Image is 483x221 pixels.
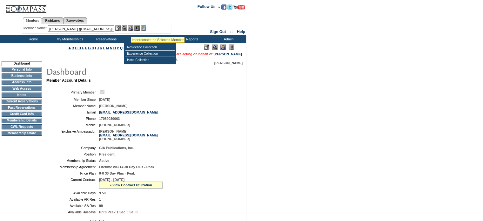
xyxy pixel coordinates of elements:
span: 1 [99,197,101,201]
a: Reservations [63,17,87,24]
a: K [100,46,102,50]
td: Vacation Collection [124,35,173,43]
img: b_calculator.gif [141,25,146,31]
a: Follow us on Twitter [227,6,232,10]
td: Available AR Res: [49,197,97,201]
span: 9.50 [99,191,106,195]
b: Member Account Details [46,78,91,83]
a: [PERSON_NAME] [214,52,242,56]
a: Subscribe to our YouTube Channel [233,6,245,10]
td: Mobile: [49,123,97,127]
span: Active [99,159,109,162]
td: Position: [49,152,97,156]
td: Membership Share [2,131,42,136]
a: N [110,46,112,50]
td: Price Plan: [49,171,97,175]
a: C [75,46,77,50]
td: Member Since: [49,98,97,101]
a: E [82,46,84,50]
img: b_edit.gif [115,25,121,31]
td: Notes [2,93,42,98]
a: [EMAIL_ADDRESS][DOMAIN_NAME] [99,110,158,114]
a: Sign Out [210,30,226,34]
a: I [95,46,96,50]
td: CWL Requests [2,124,42,129]
span: GIA Publications, Inc. [99,146,134,150]
span: [PERSON_NAME] [214,61,243,65]
span: [PERSON_NAME] [PHONE_NUMBER] [99,129,158,141]
a: P [117,46,119,50]
a: Become our fan on Facebook [221,6,226,10]
img: Become our fan on Facebook [221,4,226,10]
td: Business Info [2,73,42,79]
a: O [113,46,116,50]
img: pgTtlDashboard.gif [46,65,173,78]
td: Experience Collection [125,51,175,57]
span: 99 [99,204,103,208]
td: Hotel Collection [125,57,175,63]
span: [PHONE_NUMBER] [99,123,130,127]
td: Follow Us :: [198,4,220,11]
a: Members [23,17,42,24]
img: Impersonate [128,25,133,31]
td: Membership Details [2,118,42,123]
a: B [72,46,74,50]
td: Current Reservations [2,99,42,104]
img: Edit Mode [204,45,209,50]
a: F [85,46,87,50]
a: » View Contract Utilization [110,183,152,187]
a: G [88,46,91,50]
a: Q [120,46,123,50]
td: Personal Info [2,67,42,72]
a: J [97,46,99,50]
img: Log Concern/Member Elevation [229,45,234,50]
td: Available Days: [49,191,97,195]
span: You are acting on behalf of: [169,52,242,56]
a: D [78,46,81,50]
span: Lifetime v03.14 30 Day Plus - Peak [99,165,154,169]
img: View [122,25,127,31]
td: Admin [210,35,246,43]
a: [EMAIL_ADDRESS][DOMAIN_NAME] [99,133,158,137]
td: Member Name: [49,104,97,108]
span: 0-0 30 Day Plus - Peak [99,171,135,175]
td: Membership Status: [49,159,97,162]
td: Past Reservations [2,105,42,110]
span: President [99,152,115,156]
span: :: [230,30,233,34]
td: Reports [173,35,210,43]
td: Available SA Res: [49,204,97,208]
img: Reservations [134,25,140,31]
div: Member Name: [23,25,48,31]
span: Pri:0 Peak:1 Sec:0 Sel:0 [99,210,138,214]
img: Impersonate [220,45,226,50]
span: [PERSON_NAME] [99,104,127,108]
span: [DATE] [99,98,110,101]
td: Reservations [87,35,124,43]
a: A [69,46,71,50]
span: 17089030063 [99,117,120,121]
span: [DATE] - [DATE] [99,178,124,182]
td: Residence Collection [125,44,175,51]
img: View Mode [212,45,218,50]
td: Company: [49,146,97,150]
td: Home [14,35,51,43]
td: Address Info [2,80,42,85]
td: Current Contract: [49,178,97,189]
td: Web Access [2,86,42,91]
a: M [106,46,109,50]
a: H [92,46,94,50]
td: Available Holidays: [49,210,97,214]
img: Subscribe to our YouTube Channel [233,5,245,10]
td: Membership Agreement: [49,165,97,169]
td: Credit Card Info [2,112,42,117]
a: Residences [42,17,63,24]
a: Help [237,30,245,34]
div: Impersonate the Selected Member [132,38,184,42]
img: Follow us on Twitter [227,4,232,10]
td: Dashboard [2,61,42,66]
a: L [103,46,105,50]
td: Exclusive Ambassador: [49,129,97,141]
td: Primary Member: [49,89,97,95]
td: My Memberships [51,35,87,43]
